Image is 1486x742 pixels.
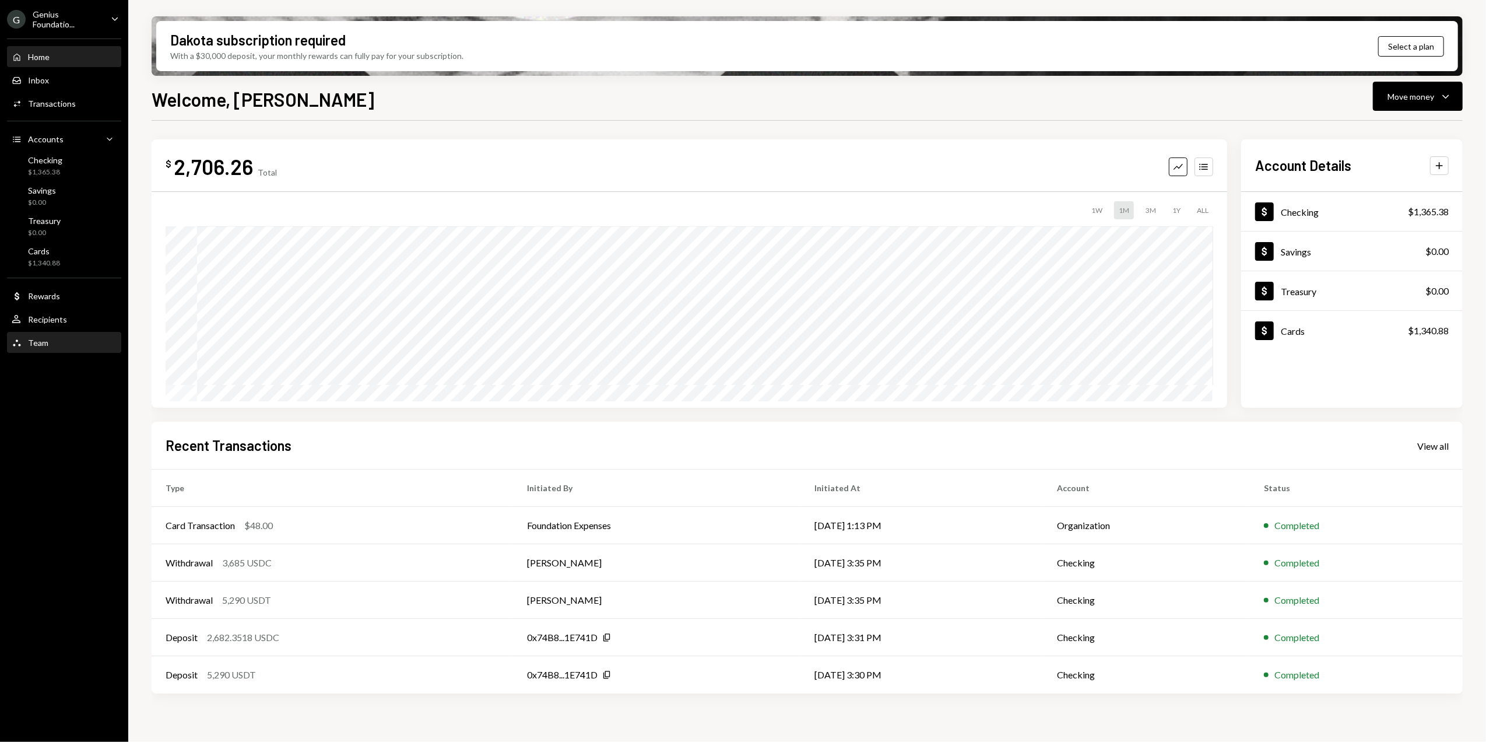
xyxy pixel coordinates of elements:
[28,291,60,301] div: Rewards
[7,212,121,240] a: Treasury$0.00
[1425,284,1449,298] div: $0.00
[800,582,1043,619] td: [DATE] 3:35 PM
[1274,556,1319,570] div: Completed
[7,332,121,353] a: Team
[1241,271,1463,310] a: Treasury$0.00
[1241,192,1463,231] a: Checking$1,365.38
[527,631,598,645] div: 0x74B8...1E741D
[1087,201,1107,219] div: 1W
[28,52,50,62] div: Home
[7,152,121,180] a: Checking$1,365.38
[166,556,213,570] div: Withdrawal
[166,593,213,607] div: Withdrawal
[1274,593,1319,607] div: Completed
[1373,82,1463,111] button: Move money
[1043,582,1250,619] td: Checking
[170,50,463,62] div: With a $30,000 deposit, your monthly rewards can fully pay for your subscription.
[800,619,1043,656] td: [DATE] 3:31 PM
[166,158,171,170] div: $
[28,99,76,108] div: Transactions
[28,134,64,144] div: Accounts
[513,544,800,582] td: [PERSON_NAME]
[28,258,60,268] div: $1,340.88
[1250,470,1463,507] th: Status
[800,656,1043,694] td: [DATE] 3:30 PM
[7,243,121,271] a: Cards$1,340.88
[222,593,271,607] div: 5,290 USDT
[222,556,272,570] div: 3,685 USDC
[1241,232,1463,271] a: Savings$0.00
[174,153,253,180] div: 2,706.26
[7,309,121,330] a: Recipients
[28,198,56,208] div: $0.00
[7,285,121,306] a: Rewards
[800,470,1043,507] th: Initiated At
[800,544,1043,582] td: [DATE] 3:35 PM
[28,167,62,177] div: $1,365.38
[1241,311,1463,350] a: Cards$1,340.88
[513,507,800,544] td: Foundation Expenses
[1281,286,1316,297] div: Treasury
[7,93,121,114] a: Transactions
[1141,201,1161,219] div: 3M
[207,631,279,645] div: 2,682.3518 USDC
[1043,656,1250,694] td: Checking
[1387,90,1434,103] div: Move money
[1192,201,1213,219] div: ALL
[258,167,277,177] div: Total
[28,314,67,324] div: Recipients
[1408,324,1449,338] div: $1,340.88
[513,470,800,507] th: Initiated By
[152,87,374,111] h1: Welcome, [PERSON_NAME]
[1114,201,1134,219] div: 1M
[1378,36,1444,57] button: Select a plan
[28,228,61,238] div: $0.00
[28,185,56,195] div: Savings
[207,668,256,682] div: 5,290 USDT
[33,9,101,29] div: Genius Foundatio...
[170,30,346,50] div: Dakota subscription required
[1168,201,1185,219] div: 1Y
[28,216,61,226] div: Treasury
[1274,668,1319,682] div: Completed
[7,69,121,90] a: Inbox
[244,519,273,533] div: $48.00
[1043,470,1250,507] th: Account
[28,338,48,348] div: Team
[166,436,291,455] h2: Recent Transactions
[1281,325,1305,337] div: Cards
[1425,244,1449,258] div: $0.00
[152,470,513,507] th: Type
[1417,440,1449,452] div: View all
[800,507,1043,544] td: [DATE] 1:13 PM
[1043,507,1250,544] td: Organization
[1274,631,1319,645] div: Completed
[166,668,198,682] div: Deposit
[28,246,60,256] div: Cards
[7,128,121,149] a: Accounts
[7,182,121,210] a: Savings$0.00
[166,519,235,533] div: Card Transaction
[1043,619,1250,656] td: Checking
[28,75,49,85] div: Inbox
[7,46,121,67] a: Home
[28,155,62,165] div: Checking
[1255,156,1351,175] h2: Account Details
[513,582,800,619] td: [PERSON_NAME]
[527,668,598,682] div: 0x74B8...1E741D
[1281,206,1319,218] div: Checking
[1281,246,1311,257] div: Savings
[7,10,26,29] div: G
[1408,205,1449,219] div: $1,365.38
[1274,519,1319,533] div: Completed
[166,631,198,645] div: Deposit
[1043,544,1250,582] td: Checking
[1417,439,1449,452] a: View all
